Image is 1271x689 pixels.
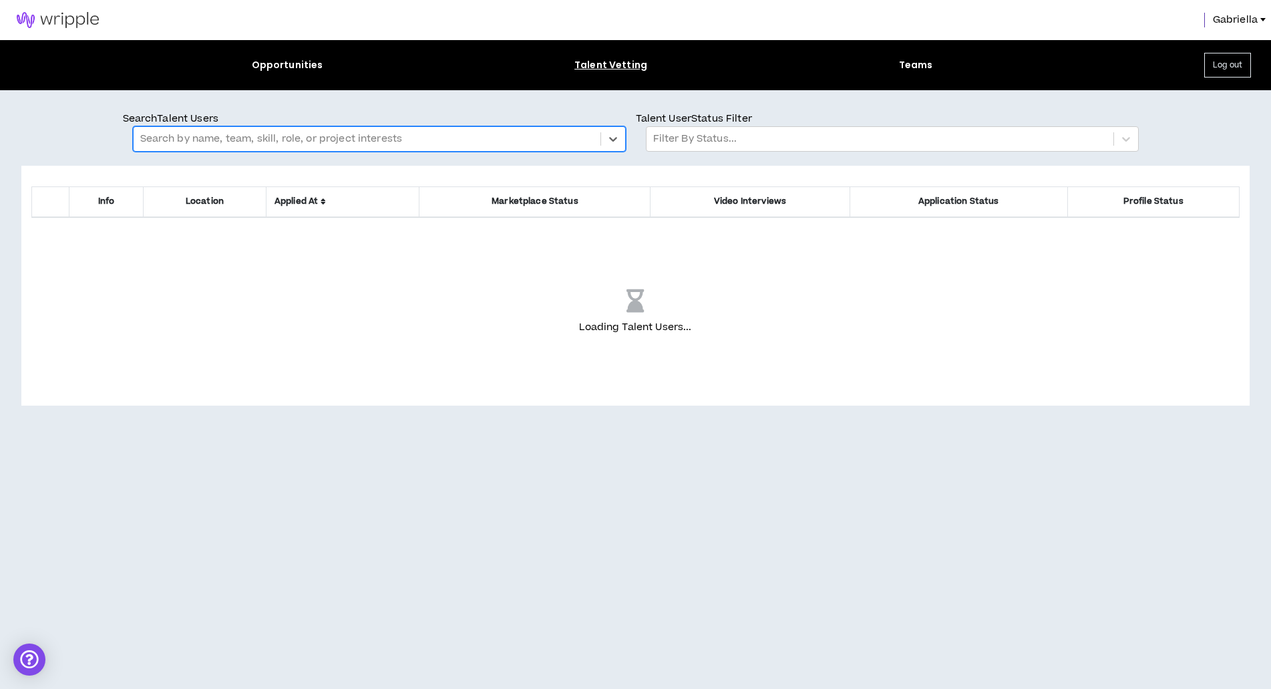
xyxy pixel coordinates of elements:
[275,195,411,208] span: Applied At
[252,58,323,72] div: Opportunities
[651,187,850,217] th: Video Interviews
[1204,53,1251,78] button: Log out
[69,187,143,217] th: Info
[13,644,45,676] div: Open Intercom Messenger
[143,187,266,217] th: Location
[419,187,651,217] th: Marketplace Status
[579,320,691,335] p: Loading Talent Users ...
[850,187,1067,217] th: Application Status
[1213,13,1258,27] span: Gabriella
[899,58,933,72] div: Teams
[1067,187,1239,217] th: Profile Status
[123,112,636,126] p: Search Talent Users
[636,112,1149,126] p: Talent User Status Filter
